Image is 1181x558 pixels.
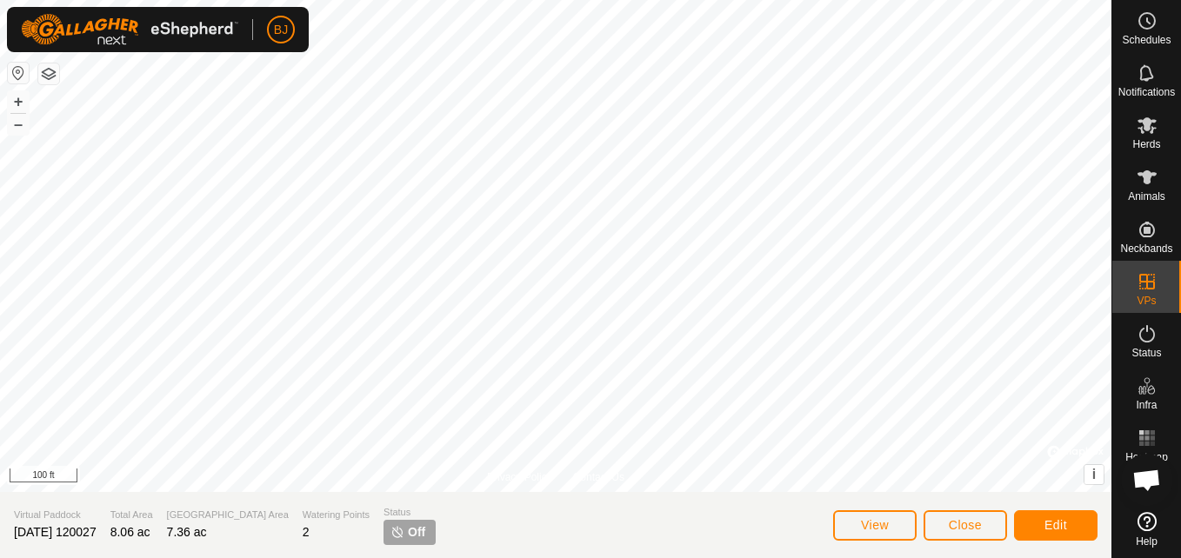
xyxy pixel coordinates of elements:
span: 8.06 ac [110,525,150,539]
button: i [1084,465,1104,484]
span: Watering Points [303,508,370,522]
button: Reset Map [8,63,29,83]
button: Edit [1014,510,1098,541]
span: 7.36 ac [167,525,207,539]
button: – [8,114,29,135]
span: Neckbands [1120,243,1172,254]
button: Close [924,510,1007,541]
span: Total Area [110,508,153,522]
button: View [833,510,917,541]
span: Status [1131,348,1161,358]
img: turn-off [390,525,404,539]
span: Virtual Paddock [14,508,97,522]
span: Edit [1044,518,1067,532]
span: Herds [1132,139,1160,149]
button: Map Layers [38,63,59,84]
span: BJ [274,21,288,39]
span: View [861,518,889,532]
span: Close [949,518,982,532]
span: VPs [1137,296,1156,306]
span: [DATE] 120027 [14,525,97,539]
span: i [1092,467,1096,482]
span: Animals [1128,191,1165,202]
a: Contact Us [573,469,624,485]
span: Infra [1136,400,1157,410]
a: Privacy Policy [487,469,552,485]
a: Open chat [1121,454,1173,506]
span: [GEOGRAPHIC_DATA] Area [167,508,289,522]
span: Status [384,505,436,520]
button: + [8,91,29,112]
span: Schedules [1122,35,1171,45]
span: Off [408,523,425,541]
span: Heatmap [1125,452,1168,462]
span: 2 [303,525,310,539]
a: Help [1112,505,1181,554]
span: Notifications [1118,87,1175,97]
img: Gallagher Logo [21,14,238,45]
span: Help [1136,536,1158,547]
